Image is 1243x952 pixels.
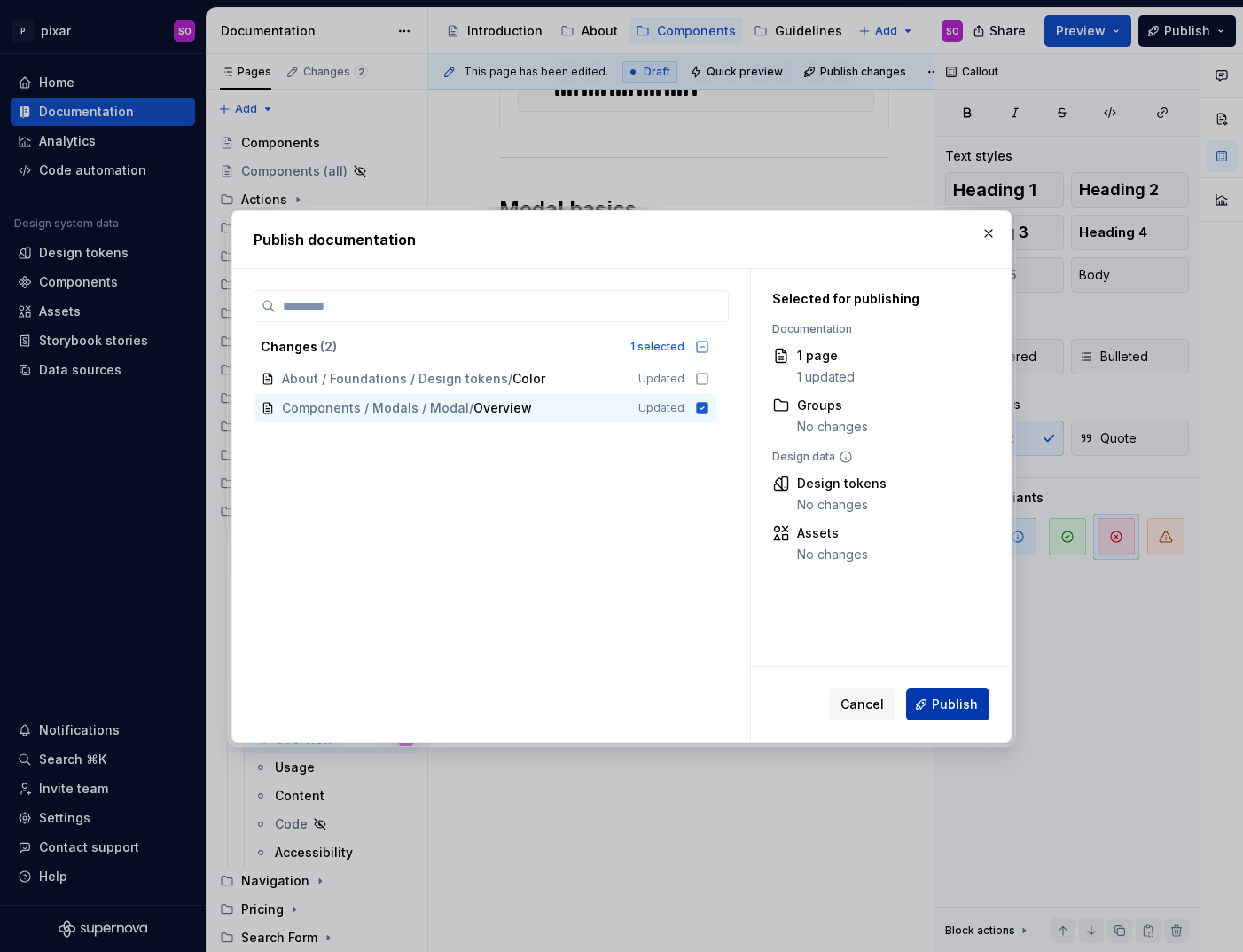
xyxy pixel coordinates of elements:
div: No changes [797,546,868,563]
div: 1 updated [797,368,855,386]
div: No changes [797,496,887,514]
div: No changes [797,418,868,436]
div: Assets [797,524,868,542]
span: About / Foundations / Design tokens [282,370,508,388]
span: Updated [638,372,684,386]
div: Groups [797,397,868,414]
span: Color [512,370,548,388]
h2: Publish documentation [254,229,989,250]
span: / [508,370,512,388]
button: Cancel [829,688,895,720]
div: Selected for publishing [772,290,981,308]
div: Design data [772,450,981,464]
span: / [469,399,473,417]
div: Design tokens [797,475,887,492]
span: Cancel [840,696,884,713]
div: Changes [261,338,620,356]
span: ( 2 ) [320,339,337,354]
div: Documentation [772,322,981,336]
span: Updated [638,401,684,415]
button: Publish [906,688,989,720]
span: Overview [473,399,532,417]
div: 1 page [797,347,855,365]
span: Components / Modals / Modal [282,399,469,417]
div: 1 selected [630,340,684,354]
span: Publish [932,696,978,713]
